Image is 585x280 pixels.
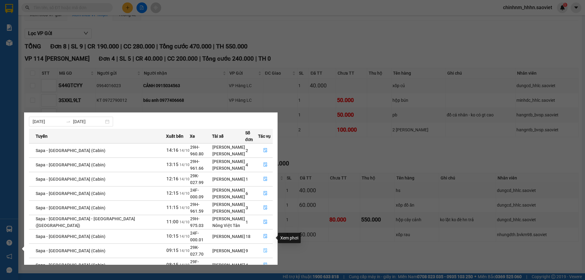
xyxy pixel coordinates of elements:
[36,263,105,268] span: Sapa - [GEOGRAPHIC_DATA] (Cabin)
[263,148,268,153] span: file-done
[36,205,105,210] span: Sapa - [GEOGRAPHIC_DATA] (Cabin)
[258,232,272,241] button: file-done
[212,193,245,200] div: [PERSON_NAME]
[166,205,179,210] span: 11:15
[166,248,179,253] span: 09:15
[258,146,272,155] button: file-done
[246,177,248,182] span: 1
[212,151,245,157] div: [PERSON_NAME]
[212,176,245,183] div: [PERSON_NAME]
[212,208,245,214] div: [PERSON_NAME]
[190,245,204,257] span: 29K-027.70
[212,222,245,229] div: Nông Việt Tân
[190,259,204,271] span: 29F-032.69
[36,216,135,228] span: Sapa - [GEOGRAPHIC_DATA] - [GEOGRAPHIC_DATA] ([GEOGRAPHIC_DATA])
[258,217,272,227] button: file-done
[66,119,71,124] span: to
[166,219,179,225] span: 11:00
[263,177,268,182] span: file-done
[212,233,245,240] div: [PERSON_NAME]
[36,248,105,253] span: Sapa - [GEOGRAPHIC_DATA] (Cabin)
[36,177,105,182] span: Sapa - [GEOGRAPHIC_DATA] (Cabin)
[258,203,272,213] button: file-done
[33,118,63,125] input: Từ ngày
[246,248,248,253] span: 9
[263,248,268,253] span: file-done
[190,231,204,242] span: 24F-000.01
[258,246,272,256] button: file-done
[179,234,190,239] span: 14/10
[258,260,272,270] button: file-done
[179,148,190,153] span: 14/10
[179,220,190,224] span: 14/10
[263,205,268,210] span: file-done
[179,206,190,210] span: 14/10
[190,133,195,140] span: Xe
[263,191,268,196] span: file-done
[36,162,105,167] span: Sapa - [GEOGRAPHIC_DATA] (Cabin)
[212,187,245,193] div: [PERSON_NAME]
[190,173,204,185] span: 29K-027.99
[179,249,190,253] span: 14/10
[166,233,179,239] span: 10:15
[190,202,204,214] span: 29H-961.59
[36,191,105,196] span: Sapa - [GEOGRAPHIC_DATA] (Cabin)
[36,133,48,140] span: Tuyến
[36,234,105,239] span: Sapa - [GEOGRAPHIC_DATA] (Cabin)
[246,263,248,268] span: 4
[263,162,268,167] span: file-done
[212,247,245,254] div: [PERSON_NAME]
[263,263,268,268] span: file-done
[166,147,179,153] span: 14:16
[246,162,248,167] span: 4
[212,262,245,268] div: [PERSON_NAME]
[246,205,248,210] span: 3
[179,177,190,181] span: 14/10
[73,118,104,125] input: Đến ngày
[258,189,272,198] button: file-done
[166,176,179,182] span: 12:16
[166,162,179,167] span: 13:15
[66,119,71,124] span: swap-right
[36,148,105,153] span: Sapa - [GEOGRAPHIC_DATA] (Cabin)
[258,174,272,184] button: file-done
[166,133,183,140] span: Xuất bến
[212,165,245,172] div: [PERSON_NAME]
[278,233,301,243] div: Xem phơi
[263,220,268,225] span: file-done
[179,163,190,167] span: 14/10
[212,133,224,140] span: Tài xế
[179,191,190,196] span: 14/10
[212,201,245,208] div: [PERSON_NAME]
[190,145,204,156] span: 29H-960.80
[190,216,204,228] span: 29H-975.03
[212,158,245,165] div: [PERSON_NAME]
[263,234,268,239] span: file-done
[179,263,190,267] span: 14/10
[246,220,248,225] span: 1
[212,215,245,222] div: [PERSON_NAME]
[258,133,271,140] span: Tác vụ
[212,144,245,151] div: [PERSON_NAME]
[246,191,248,196] span: 6
[166,262,179,268] span: 08:15
[246,234,250,239] span: 18
[258,160,272,170] button: file-done
[190,159,204,171] span: 29H-961.66
[246,148,248,153] span: 2
[166,190,179,196] span: 12:15
[190,188,204,199] span: 24F-000.09
[245,129,258,143] span: Số đơn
